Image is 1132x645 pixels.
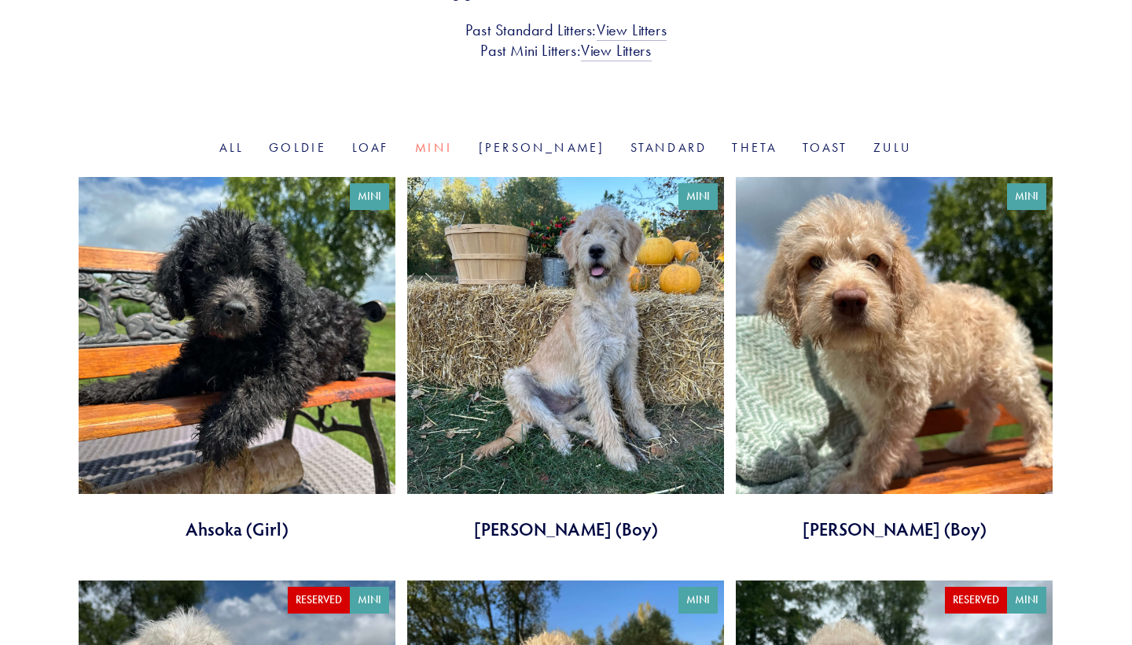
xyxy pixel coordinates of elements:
a: Goldie [269,140,326,155]
h3: Past Standard Litters: Past Mini Litters: [79,20,1053,61]
a: Standard [630,140,707,155]
a: Theta [732,140,777,155]
a: [PERSON_NAME] [479,140,605,155]
a: View Litters [597,20,667,41]
a: Mini [415,140,454,155]
a: Loaf [352,140,390,155]
a: View Litters [581,41,651,61]
a: Zulu [873,140,913,155]
a: Toast [803,140,848,155]
a: All [219,140,244,155]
